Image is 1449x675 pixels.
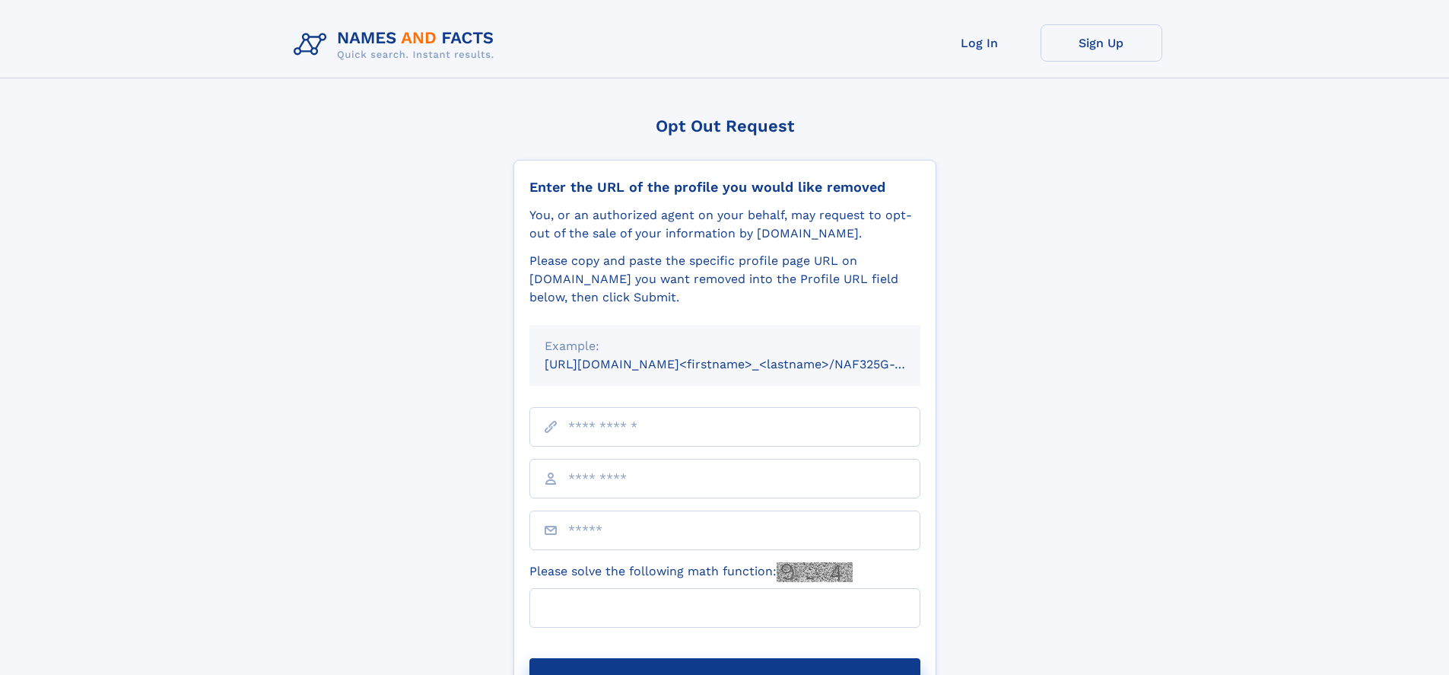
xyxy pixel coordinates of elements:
[919,24,1041,62] a: Log In
[513,116,936,135] div: Opt Out Request
[1041,24,1162,62] a: Sign Up
[545,337,905,355] div: Example:
[529,206,920,243] div: You, or an authorized agent on your behalf, may request to opt-out of the sale of your informatio...
[529,562,853,582] label: Please solve the following math function:
[529,179,920,196] div: Enter the URL of the profile you would like removed
[545,357,949,371] small: [URL][DOMAIN_NAME]<firstname>_<lastname>/NAF325G-xxxxxxxx
[288,24,507,65] img: Logo Names and Facts
[529,252,920,307] div: Please copy and paste the specific profile page URL on [DOMAIN_NAME] you want removed into the Pr...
